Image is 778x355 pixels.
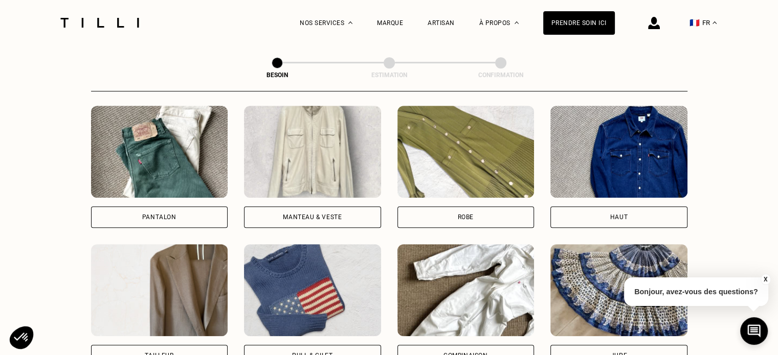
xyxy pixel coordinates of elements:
[543,11,615,35] a: Prendre soin ici
[377,19,403,27] a: Marque
[760,274,770,285] button: X
[57,18,143,28] img: Logo du service de couturière Tilli
[550,244,687,336] img: Tilli retouche votre Jupe
[458,214,474,220] div: Robe
[624,277,768,306] p: Bonjour, avez-vous des questions?
[338,72,440,79] div: Estimation
[226,72,328,79] div: Besoin
[648,17,660,29] img: icône connexion
[142,214,176,220] div: Pantalon
[515,21,519,24] img: Menu déroulant à propos
[244,244,381,336] img: Tilli retouche votre Pull & gilet
[91,244,228,336] img: Tilli retouche votre Tailleur
[244,106,381,198] img: Tilli retouche votre Manteau & Veste
[283,214,342,220] div: Manteau & Veste
[91,106,228,198] img: Tilli retouche votre Pantalon
[397,106,535,198] img: Tilli retouche votre Robe
[450,72,552,79] div: Confirmation
[428,19,455,27] a: Artisan
[397,244,535,336] img: Tilli retouche votre Combinaison
[690,18,700,28] span: 🇫🇷
[550,106,687,198] img: Tilli retouche votre Haut
[713,21,717,24] img: menu déroulant
[348,21,352,24] img: Menu déroulant
[610,214,628,220] div: Haut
